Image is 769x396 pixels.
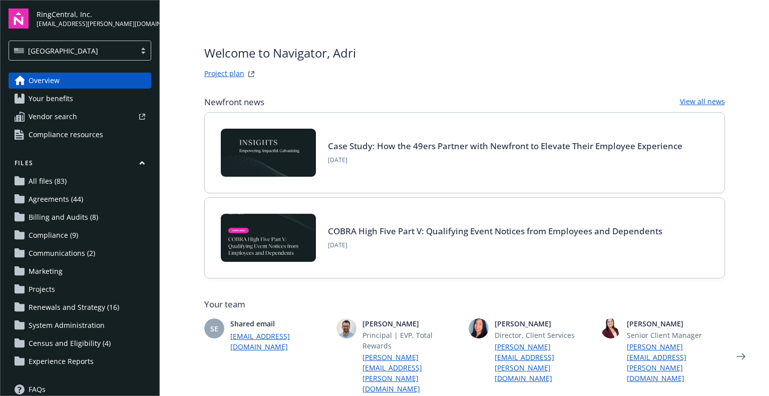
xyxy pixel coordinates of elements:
[29,299,119,315] span: Renewals and Strategy (16)
[627,318,725,329] span: [PERSON_NAME]
[328,225,662,237] a: COBRA High Five Part V: Qualifying Event Notices from Employees and Dependents
[204,298,725,310] span: Your team
[495,318,593,329] span: [PERSON_NAME]
[362,352,461,394] a: [PERSON_NAME][EMAIL_ADDRESS][PERSON_NAME][DOMAIN_NAME]
[29,209,98,225] span: Billing and Audits (8)
[29,73,60,89] span: Overview
[37,20,151,29] span: [EMAIL_ADDRESS][PERSON_NAME][DOMAIN_NAME]
[230,331,328,352] a: [EMAIL_ADDRESS][DOMAIN_NAME]
[328,140,682,152] a: Case Study: How the 49ers Partner with Newfront to Elevate Their Employee Experience
[14,46,131,56] span: [GEOGRAPHIC_DATA]
[9,353,151,369] a: Experience Reports
[29,91,73,107] span: Your benefits
[495,341,593,383] a: [PERSON_NAME][EMAIL_ADDRESS][PERSON_NAME][DOMAIN_NAME]
[362,318,461,329] span: [PERSON_NAME]
[9,245,151,261] a: Communications (2)
[9,281,151,297] a: Projects
[29,227,78,243] span: Compliance (9)
[29,263,63,279] span: Marketing
[29,191,83,207] span: Agreements (44)
[9,227,151,243] a: Compliance (9)
[469,318,489,338] img: photo
[9,9,29,29] img: navigator-logo.svg
[29,109,77,125] span: Vendor search
[9,159,151,171] button: Files
[9,127,151,143] a: Compliance resources
[28,46,98,56] span: [GEOGRAPHIC_DATA]
[210,323,218,334] span: SE
[37,9,151,29] button: RingCentral, Inc.[EMAIL_ADDRESS][PERSON_NAME][DOMAIN_NAME]
[627,341,725,383] a: [PERSON_NAME][EMAIL_ADDRESS][PERSON_NAME][DOMAIN_NAME]
[495,330,593,340] span: Director, Client Services
[601,318,621,338] img: photo
[204,68,244,80] a: Project plan
[9,335,151,351] a: Census and Eligibility (4)
[9,91,151,107] a: Your benefits
[9,299,151,315] a: Renewals and Strategy (16)
[204,96,264,108] span: Newfront news
[9,191,151,207] a: Agreements (44)
[9,263,151,279] a: Marketing
[29,353,94,369] span: Experience Reports
[9,209,151,225] a: Billing and Audits (8)
[29,281,55,297] span: Projects
[230,318,328,329] span: Shared email
[221,214,316,262] img: BLOG-Card Image - Compliance - COBRA High Five Pt 5 - 09-11-25.jpg
[680,96,725,108] a: View all news
[9,173,151,189] a: All files (83)
[29,335,111,351] span: Census and Eligibility (4)
[336,318,356,338] img: photo
[245,68,257,80] a: projectPlanWebsite
[9,73,151,89] a: Overview
[29,127,103,143] span: Compliance resources
[204,44,356,62] span: Welcome to Navigator , Adri
[29,173,67,189] span: All files (83)
[9,317,151,333] a: System Administration
[362,330,461,351] span: Principal | EVP, Total Rewards
[328,156,682,165] span: [DATE]
[29,245,95,261] span: Communications (2)
[627,330,725,340] span: Senior Client Manager
[9,109,151,125] a: Vendor search
[29,317,105,333] span: System Administration
[221,129,316,177] img: Card Image - INSIGHTS copy.png
[733,348,749,364] a: Next
[328,241,662,250] span: [DATE]
[37,9,151,20] span: RingCentral, Inc.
